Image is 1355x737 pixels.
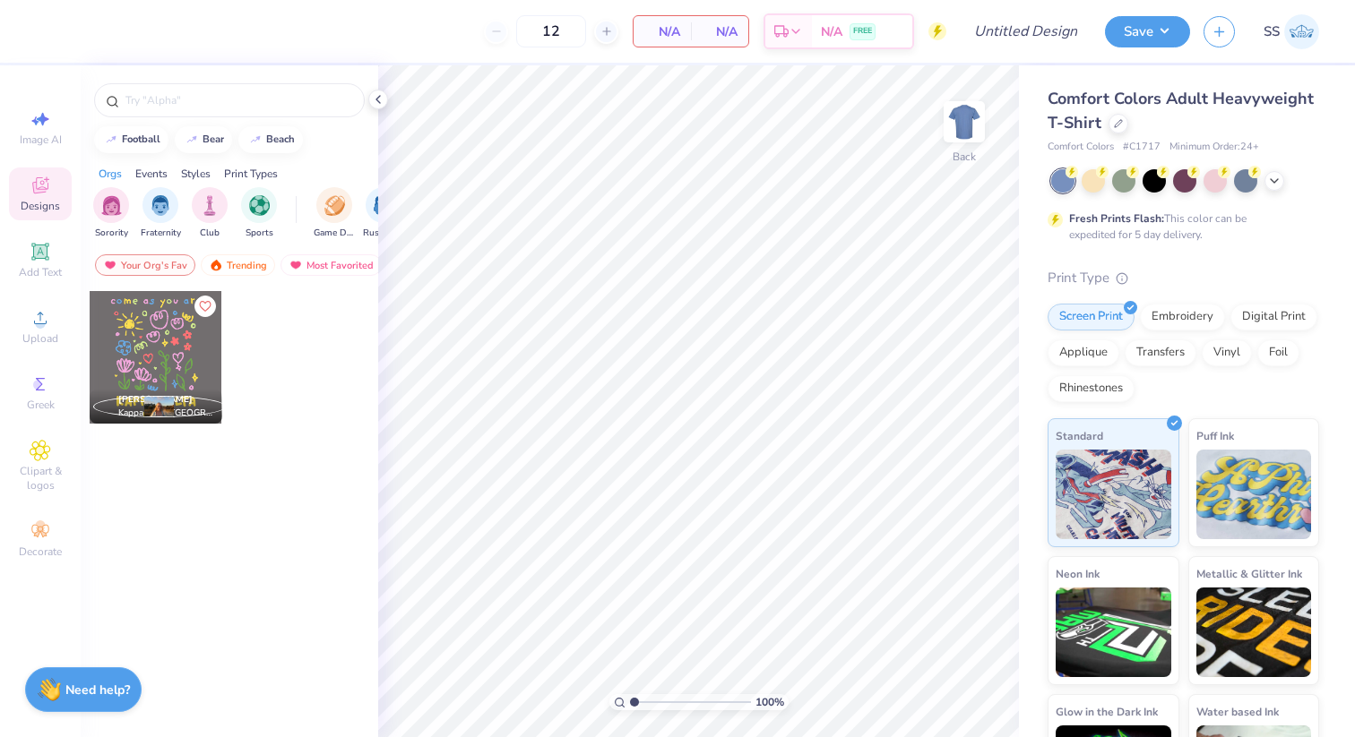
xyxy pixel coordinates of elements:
img: Back [946,104,982,140]
div: Foil [1257,339,1299,366]
span: Standard [1056,426,1103,445]
div: filter for Club [192,187,228,240]
button: filter button [192,187,228,240]
button: bear [175,126,232,153]
span: Add Text [19,265,62,279]
span: Upload [22,331,58,346]
img: trend_line.gif [248,134,263,145]
span: Kappa Delta, [GEOGRAPHIC_DATA] [118,407,215,420]
div: Events [135,166,168,182]
div: Back [953,149,976,165]
img: trend_line.gif [104,134,118,145]
span: Decorate [19,544,62,559]
span: Fraternity [141,227,181,240]
div: Print Type [1048,268,1319,288]
img: Club Image [200,195,220,216]
span: Image AI [20,133,62,147]
div: bear [203,134,224,144]
button: beach [238,126,303,153]
img: Sports Image [249,195,270,216]
div: Trending [201,254,275,276]
div: Most Favorited [280,254,382,276]
span: Designs [21,199,60,213]
img: Rush & Bid Image [374,195,394,216]
div: filter for Sports [241,187,277,240]
div: filter for Rush & Bid [363,187,404,240]
strong: Need help? [65,681,130,698]
span: Club [200,227,220,240]
input: Try "Alpha" [124,91,353,109]
div: Your Org's Fav [95,254,195,276]
span: Water based Ink [1196,702,1279,721]
a: SS [1264,14,1319,49]
div: Embroidery [1140,304,1225,330]
span: Comfort Colors Adult Heavyweight T-Shirt [1048,88,1314,133]
div: filter for Game Day [314,187,355,240]
div: Vinyl [1202,339,1252,366]
span: N/A [821,22,842,41]
span: # C1717 [1123,140,1161,155]
button: Save [1105,16,1190,47]
div: Rhinestones [1048,375,1135,402]
div: filter for Fraternity [141,187,181,240]
input: – – [516,15,586,47]
img: Puff Ink [1196,450,1312,539]
button: football [94,126,168,153]
div: Applique [1048,339,1119,366]
strong: Fresh Prints Flash: [1069,211,1164,226]
div: filter for Sorority [93,187,129,240]
img: Metallic & Glitter Ink [1196,587,1312,677]
span: Metallic & Glitter Ink [1196,564,1302,583]
div: Digital Print [1230,304,1317,330]
img: Standard [1056,450,1171,539]
button: filter button [314,187,355,240]
img: trending.gif [209,259,223,271]
img: trend_line.gif [185,134,199,145]
span: Rush & Bid [363,227,404,240]
span: 100 % [755,694,784,710]
img: Neon Ink [1056,587,1171,677]
button: Like [194,296,216,317]
span: SS [1264,21,1280,42]
img: Sorority Image [101,195,122,216]
span: FREE [853,25,872,38]
button: filter button [363,187,404,240]
div: Print Types [224,166,278,182]
div: Orgs [99,166,122,182]
button: filter button [141,187,181,240]
div: Screen Print [1048,304,1135,330]
button: filter button [93,187,129,240]
img: Sidra Saturay [1284,14,1319,49]
span: Neon Ink [1056,564,1100,583]
div: football [122,134,160,144]
span: Sports [246,227,273,240]
span: [PERSON_NAME] [118,393,193,406]
span: N/A [702,22,738,41]
div: Styles [181,166,211,182]
span: N/A [644,22,680,41]
span: Clipart & logos [9,464,72,493]
span: Sorority [95,227,128,240]
span: Game Day [314,227,355,240]
div: This color can be expedited for 5 day delivery. [1069,210,1290,243]
span: Glow in the Dark Ink [1056,702,1158,721]
span: Greek [27,398,55,412]
input: Untitled Design [960,13,1092,49]
span: Comfort Colors [1048,140,1114,155]
img: Game Day Image [324,195,345,216]
img: most_fav.gif [289,259,303,271]
span: Minimum Order: 24 + [1169,140,1259,155]
div: Transfers [1125,339,1196,366]
div: beach [266,134,295,144]
span: Puff Ink [1196,426,1234,445]
button: filter button [241,187,277,240]
img: most_fav.gif [103,259,117,271]
img: Fraternity Image [151,195,170,216]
